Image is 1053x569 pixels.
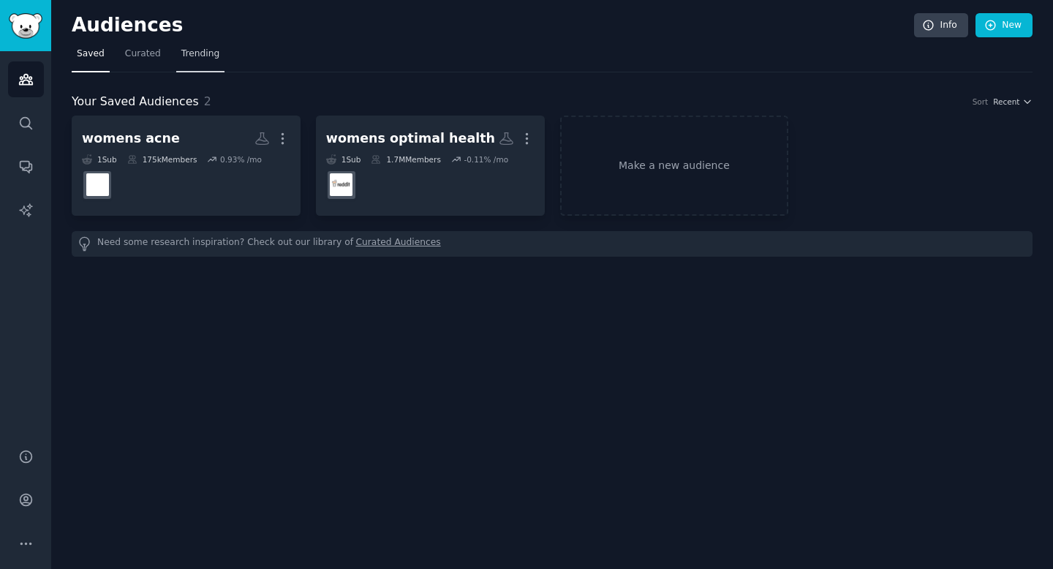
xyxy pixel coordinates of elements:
span: 2 [204,94,211,108]
button: Recent [993,97,1033,107]
img: GummySearch logo [9,13,42,39]
a: Make a new audience [560,116,789,216]
div: 0.93 % /mo [220,154,262,165]
span: Trending [181,48,219,61]
div: Need some research inspiration? Check out our library of [72,231,1033,257]
a: Trending [176,42,224,72]
div: Sort [973,97,989,107]
img: birthcontrol [86,173,109,196]
a: Info [914,13,968,38]
span: Recent [993,97,1019,107]
a: New [975,13,1033,38]
div: womens optimal health [326,129,495,148]
a: Saved [72,42,110,72]
div: 1 Sub [326,154,361,165]
span: Curated [125,48,161,61]
img: acne [330,173,352,196]
div: 1.7M Members [371,154,440,165]
span: Saved [77,48,105,61]
h2: Audiences [72,14,914,37]
a: womens acne1Sub175kMembers0.93% /mobirthcontrol [72,116,301,216]
div: 1 Sub [82,154,117,165]
a: Curated [120,42,166,72]
a: Curated Audiences [356,236,441,252]
div: 175k Members [127,154,197,165]
a: womens optimal health1Sub1.7MMembers-0.11% /moacne [316,116,545,216]
div: womens acne [82,129,180,148]
div: -0.11 % /mo [464,154,508,165]
span: Your Saved Audiences [72,93,199,111]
